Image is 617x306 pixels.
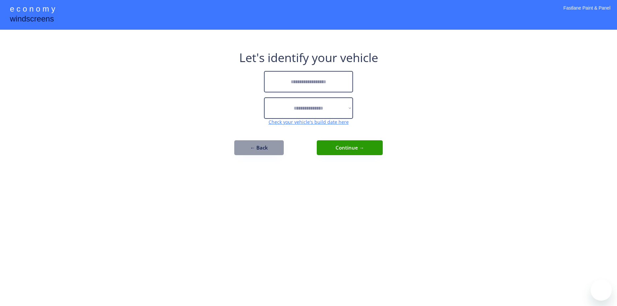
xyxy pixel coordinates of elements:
[10,3,55,16] div: e c o n o m y
[234,140,284,155] button: ← Back
[591,280,612,301] iframe: Button to launch messaging window
[239,50,378,66] div: Let's identify your vehicle
[269,119,349,125] a: Check your vehicle's build date here
[564,5,610,20] div: Fastlane Paint & Panel
[10,13,54,26] div: windscreens
[317,140,383,155] button: Continue →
